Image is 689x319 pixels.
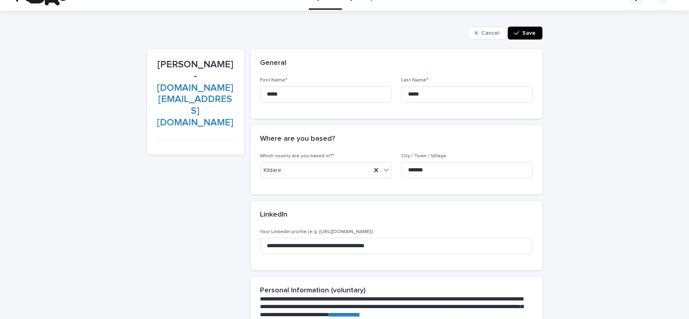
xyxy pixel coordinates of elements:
h2: General [260,59,287,68]
span: City / Town / Village [401,154,446,158]
span: Last Name [401,78,428,83]
button: Save [508,27,542,40]
p: [PERSON_NAME] - [157,59,235,129]
span: Save [523,30,536,36]
span: Cancel [481,30,499,36]
span: First Name [260,78,288,83]
a: [DOMAIN_NAME][EMAIL_ADDRESS][DOMAIN_NAME] [157,83,234,127]
span: Your LinkedIn profile (e.g. [URL][DOMAIN_NAME]) [260,229,373,234]
h2: Where are you based? [260,135,335,144]
h2: LinkedIn [260,211,288,219]
span: Kildare [264,166,282,175]
span: Which county are you based in? [260,154,335,158]
h2: Personal Information (voluntary) [260,286,366,295]
button: Cancel [468,27,507,40]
